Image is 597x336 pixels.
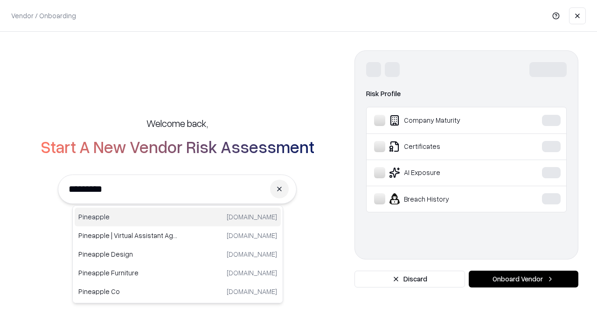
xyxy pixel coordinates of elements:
[374,141,514,152] div: Certificates
[78,249,178,259] p: Pineapple Design
[227,249,277,259] p: [DOMAIN_NAME]
[366,88,567,99] div: Risk Profile
[41,137,314,156] h2: Start A New Vendor Risk Assessment
[354,271,465,287] button: Discard
[78,212,178,222] p: Pineapple
[227,212,277,222] p: [DOMAIN_NAME]
[227,287,277,296] p: [DOMAIN_NAME]
[78,268,178,278] p: Pineapple Furniture
[72,205,283,303] div: Suggestions
[374,167,514,178] div: AI Exposure
[374,193,514,204] div: Breach History
[11,11,76,21] p: Vendor / Onboarding
[78,231,178,240] p: Pineapple | Virtual Assistant Agency
[146,117,208,130] h5: Welcome back,
[227,231,277,240] p: [DOMAIN_NAME]
[227,268,277,278] p: [DOMAIN_NAME]
[469,271,578,287] button: Onboard Vendor
[374,115,514,126] div: Company Maturity
[78,287,178,296] p: Pineapple Co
